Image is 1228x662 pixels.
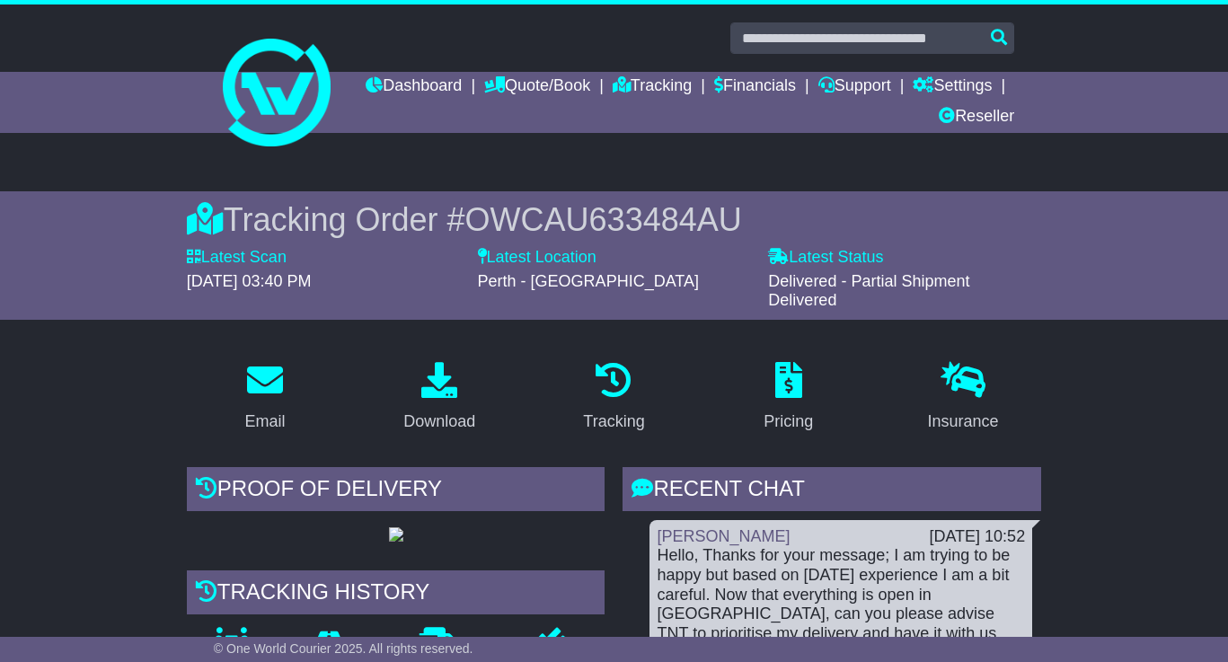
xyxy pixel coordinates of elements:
[913,72,992,102] a: Settings
[623,467,1041,516] div: RECENT CHAT
[465,201,742,238] span: OWCAU633484AU
[657,527,790,545] a: [PERSON_NAME]
[571,356,656,440] a: Tracking
[187,467,605,516] div: Proof of Delivery
[768,272,969,310] span: Delivered - Partial Shipment Delivered
[233,356,296,440] a: Email
[752,356,825,440] a: Pricing
[583,410,644,434] div: Tracking
[768,248,883,268] label: Latest Status
[714,72,796,102] a: Financials
[484,72,590,102] a: Quote/Book
[214,641,473,656] span: © One World Courier 2025. All rights reserved.
[187,200,1041,239] div: Tracking Order #
[366,72,462,102] a: Dashboard
[403,410,475,434] div: Download
[818,72,891,102] a: Support
[389,527,403,542] img: GetPodImage
[764,410,813,434] div: Pricing
[613,72,692,102] a: Tracking
[939,102,1014,133] a: Reseller
[478,272,699,290] span: Perth - [GEOGRAPHIC_DATA]
[929,527,1025,547] div: [DATE] 10:52
[915,356,1010,440] a: Insurance
[187,248,287,268] label: Latest Scan
[392,356,487,440] a: Download
[927,410,998,434] div: Insurance
[187,272,312,290] span: [DATE] 03:40 PM
[478,248,596,268] label: Latest Location
[244,410,285,434] div: Email
[187,570,605,619] div: Tracking history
